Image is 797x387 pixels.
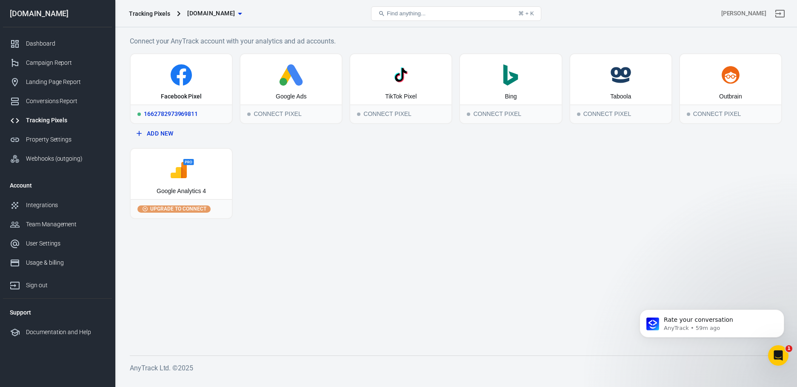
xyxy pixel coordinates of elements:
button: Google AdsConnect PixelConnect Pixel [240,53,343,124]
div: User Settings [26,239,105,248]
div: Connect Pixel [240,104,342,123]
span: Find anything... [387,10,426,17]
li: Account [3,175,112,196]
div: Landing Page Report [26,78,105,87]
div: Tracking Pixels [26,116,105,125]
div: Dashboard [26,39,105,48]
button: OutbrainConnect PixelConnect Pixel [679,53,782,124]
h6: Connect your AnyTrack account with your analytics and ad accounts. [130,36,782,46]
a: User Settings [3,234,112,253]
div: Conversions Report [26,97,105,106]
button: TikTok PixelConnect PixelConnect Pixel [349,53,452,124]
div: Team Management [26,220,105,229]
a: Facebook PixelRunning1662782973969811 [130,53,233,124]
div: Tracking Pixels [129,9,170,18]
div: ⌘ + K [518,10,534,17]
div: Property Settings [26,135,105,144]
iframe: Intercom live chat [768,345,788,366]
button: Find anything...⌘ + K [371,6,541,21]
button: BingConnect PixelConnect Pixel [459,53,562,124]
span: Running [137,113,141,116]
span: Upgrade to connect [149,205,208,213]
span: Connect Pixel [357,113,360,116]
a: Integrations [3,196,112,215]
span: Connect Pixel [247,113,251,116]
div: 1662782973969811 [131,104,232,123]
a: Campaign Report [3,53,112,72]
a: Team Management [3,215,112,234]
button: [DOMAIN_NAME] [184,6,245,21]
a: Tracking Pixels [3,111,112,130]
button: Add New [133,126,229,142]
li: Support [3,302,112,323]
div: Account id: vFuTmTDd [721,9,766,18]
span: standoutfitpro.com [187,8,235,19]
a: Dashboard [3,34,112,53]
div: [DOMAIN_NAME] [3,10,112,17]
div: TikTok Pixel [385,92,417,101]
span: Connect Pixel [467,113,470,116]
div: Outbrain [719,92,742,101]
a: Property Settings [3,130,112,149]
div: Documentation and Help [26,328,105,337]
div: Facebook Pixel [161,92,202,101]
div: Sign out [26,281,105,290]
div: Usage & billing [26,258,105,267]
div: Connect Pixel [570,104,671,123]
div: Google Analytics 4 [157,187,206,196]
span: Connect Pixel [577,113,580,116]
a: Sign out [770,3,790,24]
button: Google Analytics 4Upgrade to connect [130,148,233,219]
div: Connect Pixel [680,104,781,123]
h6: AnyTrack Ltd. © 2025 [130,363,768,373]
span: 1 [786,345,792,352]
iframe: Intercom notifications message [627,292,797,364]
div: Google Ads [276,92,306,101]
div: Webhooks (outgoing) [26,154,105,163]
a: Conversions Report [3,92,112,111]
div: Integrations [26,201,105,210]
div: Connect Pixel [350,104,451,123]
div: Connect Pixel [460,104,561,123]
div: Taboola [610,92,631,101]
div: Bing [505,92,517,101]
a: Webhooks (outgoing) [3,149,112,168]
button: TaboolaConnect PixelConnect Pixel [569,53,672,124]
a: Sign out [3,272,112,295]
a: Landing Page Report [3,72,112,92]
span: Connect Pixel [687,113,690,116]
div: Campaign Report [26,58,105,67]
a: Usage & billing [3,253,112,272]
